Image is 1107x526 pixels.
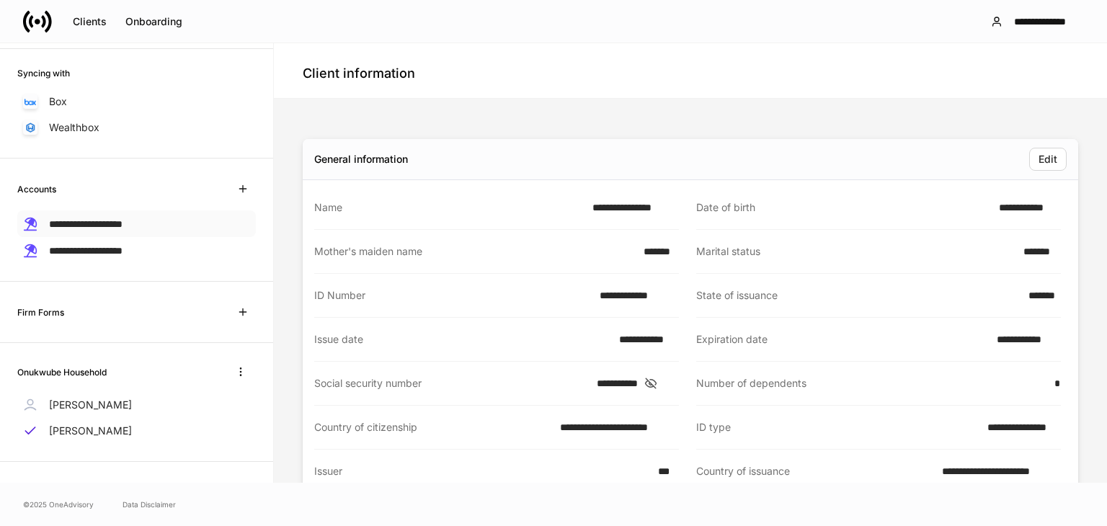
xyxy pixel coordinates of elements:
[73,17,107,27] div: Clients
[314,464,649,478] div: Issuer
[17,66,70,80] h6: Syncing with
[314,288,591,303] div: ID Number
[49,424,132,438] p: [PERSON_NAME]
[696,420,979,434] div: ID type
[49,94,67,109] p: Box
[17,182,56,196] h6: Accounts
[123,499,176,510] a: Data Disclaimer
[314,332,610,347] div: Issue date
[116,10,192,33] button: Onboarding
[696,332,988,347] div: Expiration date
[17,89,256,115] a: Box
[696,376,1046,391] div: Number of dependents
[25,99,36,105] img: oYqM9ojoZLfzCHUefNbBcWHcyDPbQKagtYciMC8pFl3iZXy3dU33Uwy+706y+0q2uJ1ghNQf2OIHrSh50tUd9HaB5oMc62p0G...
[696,464,933,478] div: Country of issuance
[17,115,256,141] a: Wealthbox
[23,499,94,510] span: © 2025 OneAdvisory
[125,17,182,27] div: Onboarding
[49,120,99,135] p: Wealthbox
[314,376,588,391] div: Social security number
[696,200,990,215] div: Date of birth
[696,288,1020,303] div: State of issuance
[17,306,64,319] h6: Firm Forms
[314,420,551,434] div: Country of citizenship
[314,152,408,166] div: General information
[63,10,116,33] button: Clients
[17,392,256,418] a: [PERSON_NAME]
[314,244,635,259] div: Mother's maiden name
[303,65,415,82] h4: Client information
[17,365,107,379] h6: Onukwube Household
[1029,148,1067,171] button: Edit
[49,398,132,412] p: [PERSON_NAME]
[696,244,1015,259] div: Marital status
[1039,154,1057,164] div: Edit
[314,200,584,215] div: Name
[17,418,256,444] a: [PERSON_NAME]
